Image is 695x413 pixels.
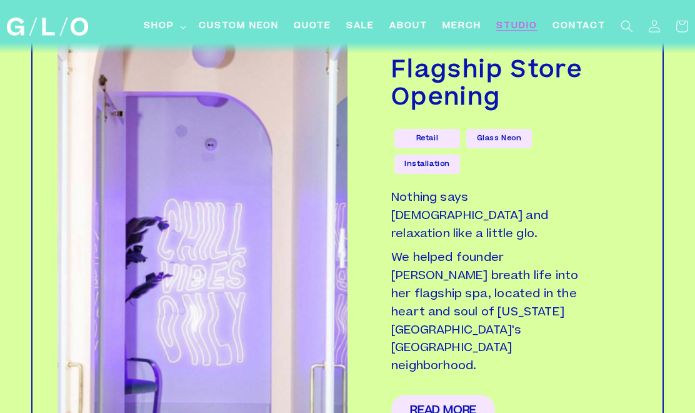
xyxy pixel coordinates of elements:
summary: Shop [136,13,191,41]
summary: Search [613,13,641,40]
span: Shop [144,20,174,33]
a: Studio [489,13,545,41]
p: Nothing says [DEMOGRAPHIC_DATA] and relaxation like a little glo. [391,190,594,243]
span: SALE [346,20,374,33]
img: GLO Studio [7,18,88,36]
span: About [389,20,427,33]
span: Studio [496,20,537,33]
span: Contact [552,20,606,33]
a: Glass Neon [466,129,532,148]
span: Merch [442,20,481,33]
strong: Flagship Store Opening [391,61,582,111]
p: We helped founder [PERSON_NAME] breath life into her flagship spa, located in the heart and soul ... [391,250,594,377]
a: Installation [394,155,460,174]
a: Quote [286,13,339,41]
span: Quote [294,20,331,33]
span: Custom Neon [199,20,279,33]
a: Contact [545,13,613,41]
a: GLO Studio [2,13,93,41]
a: Custom Neon [191,13,286,41]
iframe: Chat Widget [632,353,695,413]
a: About [382,13,435,41]
a: Merch [435,13,489,41]
a: SALE [339,13,382,41]
a: Retail [394,129,460,148]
